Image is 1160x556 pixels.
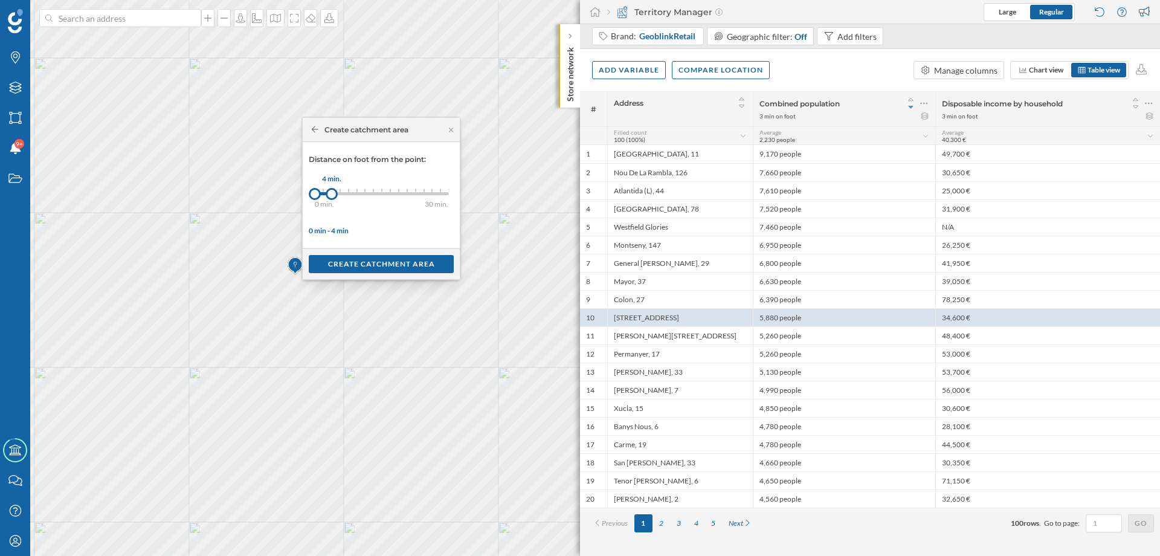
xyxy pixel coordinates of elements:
[1087,65,1120,74] span: Table view
[753,344,935,363] div: 5,260 people
[586,186,590,196] div: 3
[607,199,753,218] div: [GEOGRAPHIC_DATA], 78
[586,404,594,413] div: 15
[1039,7,1064,16] span: Regular
[586,313,594,323] div: 10
[586,440,594,450] div: 17
[315,198,345,210] div: 0 min.
[753,453,935,471] div: 4,660 people
[586,222,590,232] div: 5
[1029,65,1063,74] span: Chart view
[586,349,594,359] div: 12
[586,168,590,178] div: 2
[1089,517,1118,529] input: 1
[753,381,935,399] div: 4,990 people
[607,490,753,508] div: [PERSON_NAME], 2
[607,218,753,236] div: Westfield Glories
[607,163,753,181] div: Nou De La Rambla, 126
[935,381,1160,399] div: 56,000 €
[935,181,1160,199] div: 25,000 €
[753,417,935,435] div: 4,780 people
[934,64,997,77] div: Manage columns
[607,471,753,490] div: Tenor [PERSON_NAME], 6
[607,6,723,18] div: Territory Manager
[607,236,753,254] div: Montseny, 147
[586,476,594,486] div: 19
[607,399,753,417] div: Xucla, 15
[759,99,840,108] span: Combined population
[753,490,935,508] div: 4,560 people
[607,254,753,272] div: General [PERSON_NAME], 29
[607,363,753,381] div: [PERSON_NAME], 33
[607,417,753,435] div: Banys Nous, 6
[935,199,1160,218] div: 31,900 €
[607,453,753,471] div: San [PERSON_NAME], 33
[607,344,753,363] div: Permanyer, 17
[942,112,978,120] div: 3 min on foot
[288,254,303,278] img: Marker
[935,272,1160,290] div: 39,050 €
[753,236,935,254] div: 6,950 people
[586,149,590,159] div: 1
[607,435,753,453] div: Carme, 19
[935,145,1160,163] div: 49,700 €
[935,363,1160,381] div: 53,700 €
[607,272,753,290] div: Mayor, 37
[753,199,935,218] div: 7,520 people
[935,453,1160,471] div: 30,350 €
[586,241,590,250] div: 6
[607,290,753,308] div: Colon, 27
[935,417,1160,435] div: 28,100 €
[1011,519,1023,528] span: 100
[586,277,590,286] div: 8
[611,30,697,42] div: Brand:
[614,136,645,143] span: 100 (100%)
[935,218,1160,236] div: N/A
[942,129,964,136] span: Average
[935,344,1160,363] div: 53,000 €
[309,154,454,165] p: Distance on foot from the point:
[942,99,1063,108] span: Disposable income by household
[935,326,1160,344] div: 48,400 €
[586,422,594,432] div: 16
[1039,519,1041,528] span: .
[425,198,473,210] div: 30 min.
[614,99,643,108] span: Address
[25,8,68,19] span: Soporte
[753,363,935,381] div: 5,130 people
[935,399,1160,417] div: 30,600 €
[1044,518,1080,529] span: Go to page:
[607,181,753,199] div: Atlantida (L), 44
[753,308,935,326] div: 5,880 people
[999,7,1016,16] span: Large
[753,471,935,490] div: 4,650 people
[607,308,753,326] div: [STREET_ADDRESS]
[753,163,935,181] div: 7,660 people
[935,163,1160,181] div: 30,650 €
[759,112,796,120] div: 3 min on foot
[753,272,935,290] div: 6,630 people
[794,30,807,43] div: Off
[1023,519,1039,528] span: rows
[317,173,347,185] div: 4 min.
[753,218,935,236] div: 7,460 people
[753,435,935,453] div: 4,780 people
[586,104,601,115] span: #
[935,308,1160,326] div: 34,600 €
[586,494,594,504] div: 20
[837,30,877,43] div: Add filters
[614,129,647,136] span: Filled count
[935,290,1160,308] div: 78,250 €
[759,136,795,143] span: 2,230 people
[312,124,408,135] div: Create catchment area
[586,259,590,268] div: 7
[935,254,1160,272] div: 41,950 €
[309,225,454,236] div: 0 min - 4 min
[586,331,594,341] div: 11
[607,145,753,163] div: [GEOGRAPHIC_DATA], 11
[607,326,753,344] div: [PERSON_NAME][STREET_ADDRESS]
[935,435,1160,453] div: 44,500 €
[586,458,594,468] div: 18
[753,399,935,417] div: 4,850 people
[607,381,753,399] div: [PERSON_NAME], 7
